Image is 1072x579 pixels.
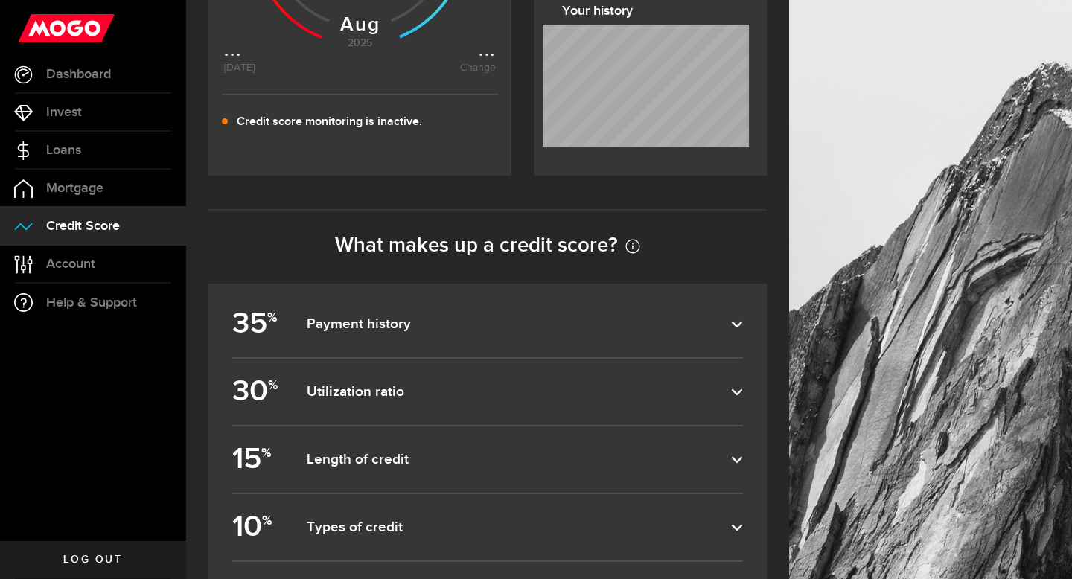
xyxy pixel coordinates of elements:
dfn: Utilization ratio [307,383,731,401]
sup: % [262,514,272,529]
sup: % [267,310,277,326]
sup: % [268,378,278,394]
button: Open LiveChat chat widget [12,6,57,51]
span: Credit Score [46,220,120,233]
dfn: Length of credit [307,451,731,469]
span: Mortgage [46,182,103,195]
span: Help & Support [46,296,137,310]
b: 35 [232,300,281,348]
span: Log out [63,554,122,565]
span: Loans [46,144,81,157]
p: Credit score monitoring is inactive. [237,113,422,131]
dfn: Payment history [307,316,731,333]
h2: What makes up a credit score? [208,233,767,257]
b: 15 [232,435,281,484]
span: Invest [46,106,82,119]
dfn: Types of credit [307,519,731,537]
span: Account [46,257,95,271]
sup: % [261,446,271,461]
span: Dashboard [46,68,111,81]
b: 10 [232,503,281,551]
b: 30 [232,368,281,416]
